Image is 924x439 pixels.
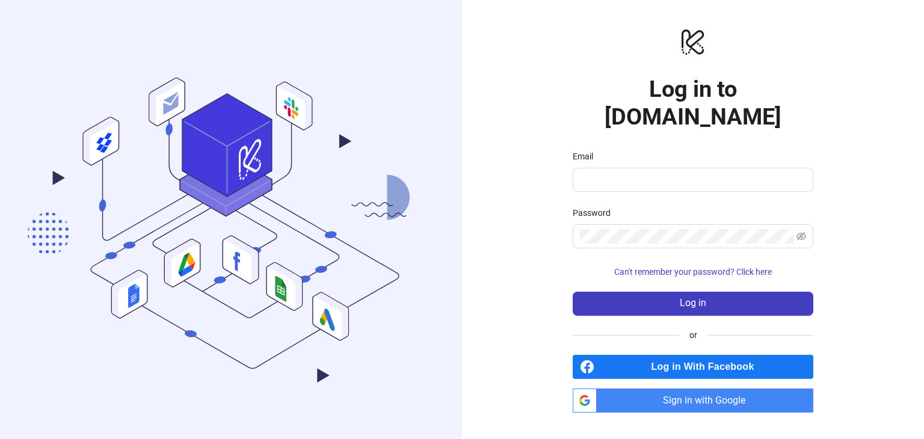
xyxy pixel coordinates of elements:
h1: Log in to [DOMAIN_NAME] [573,75,813,130]
input: Password [580,229,794,244]
button: Can't remember your password? Click here [573,263,813,282]
span: Sign in with Google [602,388,813,413]
span: Log in [680,298,706,309]
input: Email [580,173,804,187]
span: Can't remember your password? Click here [614,267,772,277]
button: Log in [573,292,813,316]
label: Password [573,206,618,219]
a: Sign in with Google [573,388,813,413]
span: eye-invisible [796,232,806,241]
label: Email [573,150,601,163]
a: Log in With Facebook [573,355,813,379]
a: Can't remember your password? Click here [573,267,813,277]
span: or [680,328,707,342]
span: Log in With Facebook [599,355,813,379]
